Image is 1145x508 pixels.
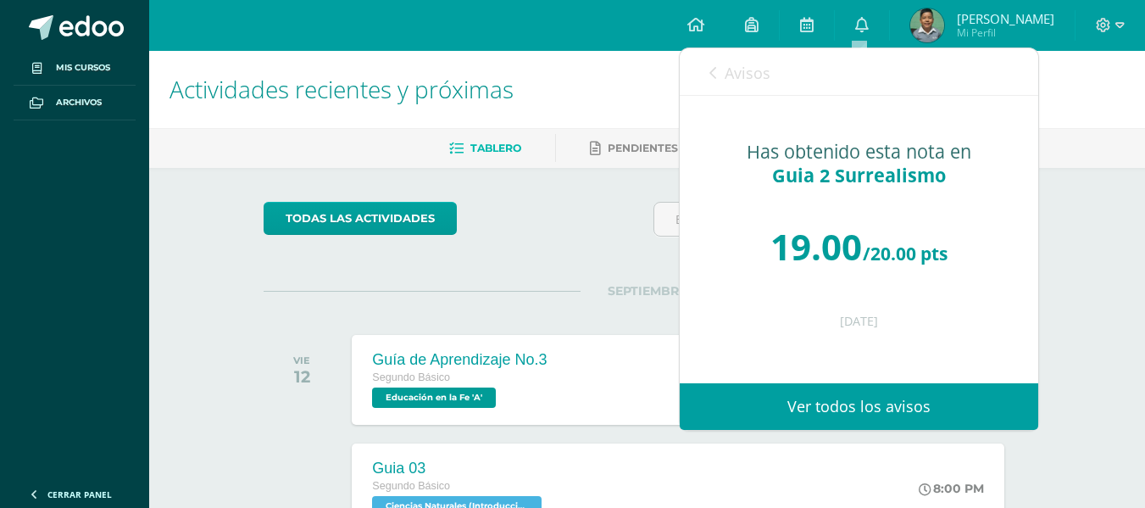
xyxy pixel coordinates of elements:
span: Actividades recientes y próximas [170,73,514,105]
span: [PERSON_NAME] [957,10,1054,27]
input: Busca una actividad próxima aquí... [654,203,1030,236]
span: SEPTIEMBRE [581,283,714,299]
a: Mis cursos [14,51,136,86]
span: 19.00 [770,222,862,271]
div: Guía de Aprendizaje No.3 [372,351,547,369]
span: Educación en la Fe 'A' [372,388,496,408]
a: Pendientes de entrega [590,135,753,162]
span: Cerrar panel [47,488,112,500]
span: Archivos [56,96,102,109]
div: 12 [293,366,310,387]
span: Mis cursos [56,61,110,75]
a: Tablero [449,135,521,162]
div: Has obtenido esta nota en [714,140,1004,187]
span: Mi Perfil [957,25,1054,40]
span: Tablero [470,142,521,154]
span: Guia 2 Surrealismo [772,163,946,187]
div: [DATE] [714,315,1004,329]
div: 8:00 PM [919,481,984,496]
span: /20.00 pts [863,242,948,265]
span: Avisos [725,63,770,83]
span: Segundo Básico [372,480,450,492]
a: Archivos [14,86,136,120]
a: todas las Actividades [264,202,457,235]
img: 41ca0d4eba1897cd241970e06f97e7d4.png [910,8,944,42]
div: VIE [293,354,310,366]
span: Pendientes de entrega [608,142,753,154]
span: Segundo Básico [372,371,450,383]
div: Guia 03 [372,460,546,477]
a: Ver todos los avisos [680,383,1038,430]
